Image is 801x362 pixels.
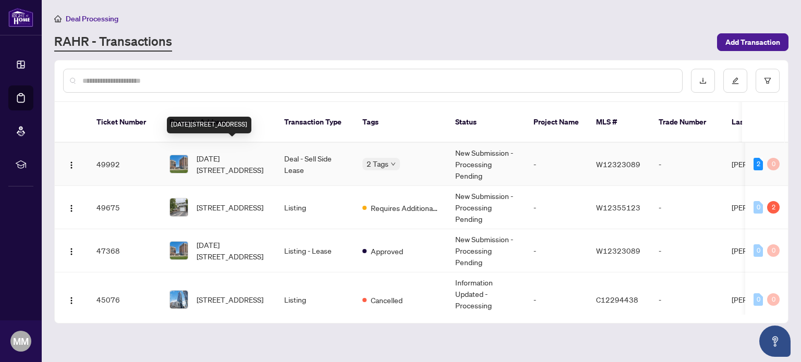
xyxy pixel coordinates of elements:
img: thumbnail-img [170,155,188,173]
span: [STREET_ADDRESS] [197,294,263,305]
img: Logo [67,247,76,256]
td: New Submission - Processing Pending [447,186,525,229]
div: 0 [767,293,780,306]
th: Project Name [525,102,588,143]
button: Open asap [759,326,791,357]
td: - [650,143,723,186]
span: [DATE][STREET_ADDRESS] [197,153,268,176]
th: Tags [354,102,447,143]
th: Status [447,102,525,143]
div: 2 [767,201,780,214]
td: Listing [276,272,354,327]
button: download [691,69,715,93]
button: Logo [63,242,80,259]
th: Transaction Type [276,102,354,143]
span: Add Transaction [725,34,780,51]
span: Cancelled [371,294,403,306]
td: New Submission - Processing Pending [447,229,525,272]
div: 2 [754,158,763,170]
span: [DATE][STREET_ADDRESS] [197,239,268,262]
td: 45076 [88,272,161,327]
img: Logo [67,296,76,305]
span: W12323089 [596,159,640,169]
span: Approved [371,245,403,257]
td: New Submission - Processing Pending [447,143,525,186]
th: Ticket Number [88,102,161,143]
div: [DATE][STREET_ADDRESS] [167,117,251,133]
td: Deal - Sell Side Lease [276,143,354,186]
th: MLS # [588,102,650,143]
td: - [650,272,723,327]
th: Trade Number [650,102,723,143]
span: C12294438 [596,295,638,304]
button: Logo [63,291,80,308]
span: filter [764,77,771,84]
img: thumbnail-img [170,242,188,259]
td: - [650,186,723,229]
span: down [391,161,396,167]
img: thumbnail-img [170,198,188,216]
span: W12355123 [596,203,640,212]
span: download [699,77,707,84]
td: - [650,229,723,272]
span: W12323089 [596,246,640,255]
div: 0 [767,158,780,170]
span: [STREET_ADDRESS] [197,202,263,213]
td: Information Updated - Processing Pending [447,272,525,327]
span: 2 Tags [367,158,389,170]
button: Logo [63,156,80,172]
button: edit [723,69,747,93]
span: home [54,15,62,22]
a: RAHR - Transactions [54,33,172,52]
span: MM [13,334,29,348]
td: 49675 [88,186,161,229]
span: Deal Processing [66,14,118,23]
img: Logo [67,161,76,169]
img: thumbnail-img [170,291,188,308]
td: - [525,229,588,272]
div: 0 [754,201,763,214]
div: 0 [767,244,780,257]
td: 49992 [88,143,161,186]
td: - [525,272,588,327]
button: Logo [63,199,80,216]
th: Property Address [161,102,276,143]
div: 0 [754,244,763,257]
td: 47368 [88,229,161,272]
td: - [525,186,588,229]
img: logo [8,8,33,27]
span: Requires Additional Docs [371,202,439,214]
button: Add Transaction [717,33,788,51]
div: 0 [754,293,763,306]
button: filter [756,69,780,93]
span: edit [732,77,739,84]
img: Logo [67,204,76,213]
td: Listing - Lease [276,229,354,272]
td: - [525,143,588,186]
td: Listing [276,186,354,229]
